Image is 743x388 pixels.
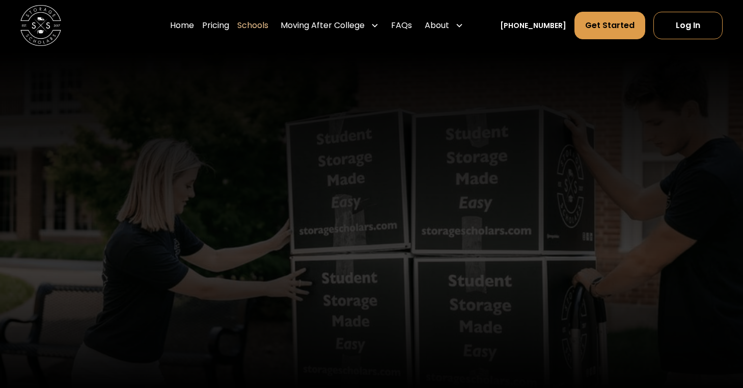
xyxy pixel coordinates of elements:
img: Storage Scholars main logo [20,5,61,46]
div: Moving After College [277,11,383,40]
a: FAQs [391,11,412,40]
a: Get Started [574,12,645,39]
a: Log In [653,12,723,39]
a: [PHONE_NUMBER] [500,20,566,31]
div: About [425,19,449,32]
a: Pricing [202,11,229,40]
div: Moving After College [281,19,365,32]
div: About [421,11,467,40]
a: Schools [237,11,268,40]
a: Home [170,11,194,40]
